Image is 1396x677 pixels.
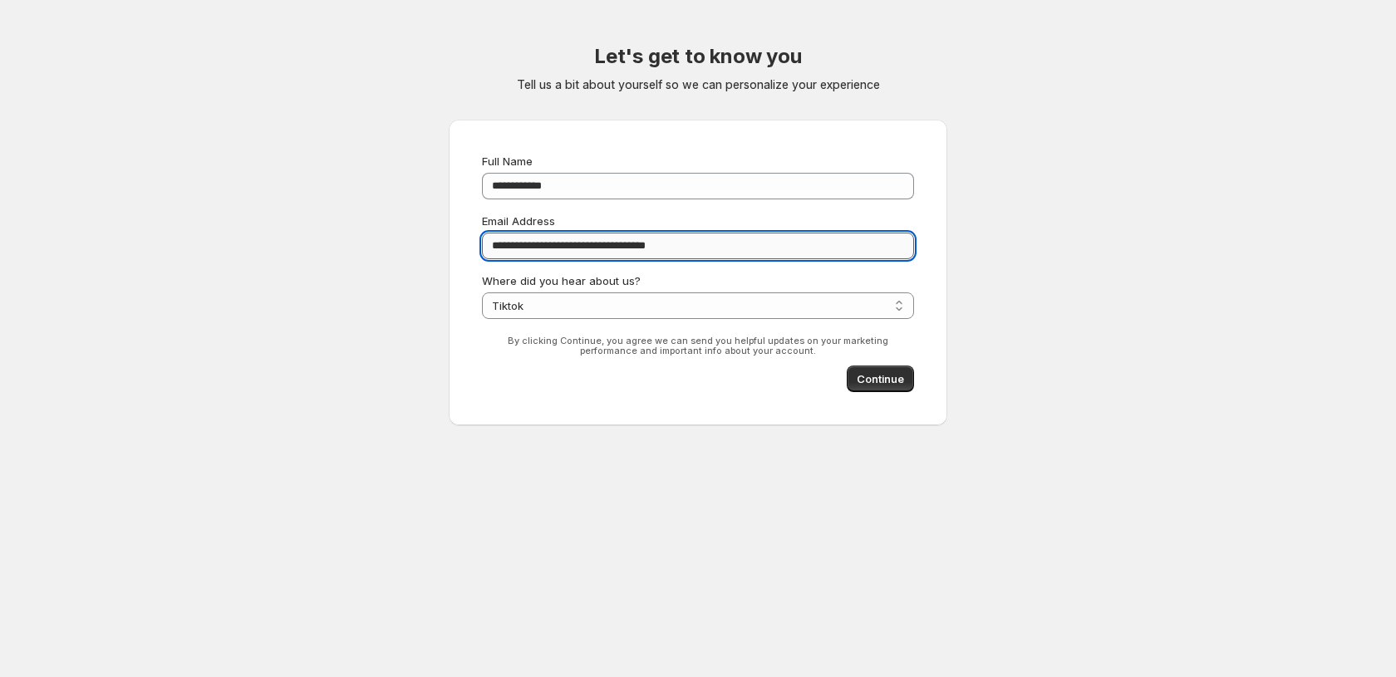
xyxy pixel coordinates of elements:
[594,43,802,70] h2: Let's get to know you
[517,76,880,93] p: Tell us a bit about yourself so we can personalize your experience
[482,155,533,168] span: Full Name
[482,274,641,287] span: Where did you hear about us?
[857,370,904,387] span: Continue
[482,336,914,356] p: By clicking Continue, you agree we can send you helpful updates on your marketing performance and...
[847,365,914,392] button: Continue
[482,214,555,228] span: Email Address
